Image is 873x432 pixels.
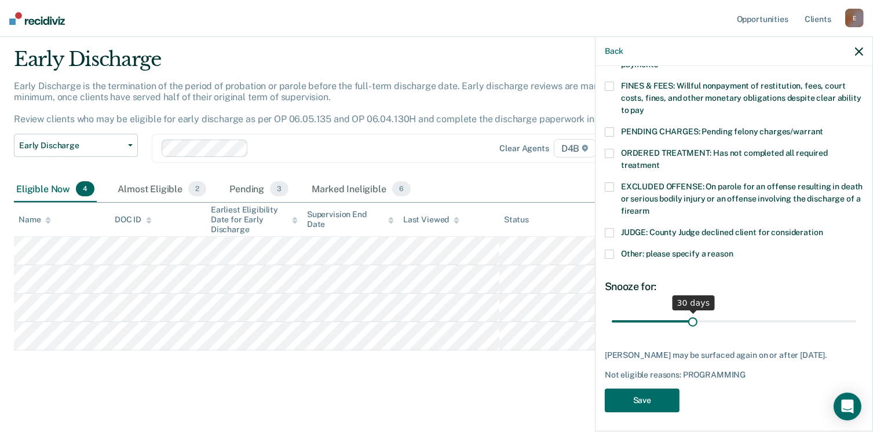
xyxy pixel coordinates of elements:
button: Back [605,46,623,56]
span: ORDERED TREATMENT: Has not completed all required treatment [621,148,828,170]
div: DOC ID [115,215,152,225]
span: EXCLUDED OFFENSE: On parole for an offense resulting in death or serious bodily injury or an offe... [621,182,863,215]
div: Clear agents [500,144,549,153]
img: Recidiviz [9,12,65,25]
div: Last Viewed [403,215,459,225]
span: FINES & FEES: Willful nonpayment of restitution, fees, court costs, fines, and other monetary obl... [621,81,861,115]
div: Earliest Eligibility Date for Early Discharge [211,205,298,234]
div: Snooze for: [605,280,863,293]
div: [PERSON_NAME] may be surfaced again on or after [DATE]. [605,350,863,360]
span: 3 [270,181,288,196]
span: 6 [392,181,411,196]
p: Early Discharge is the termination of the period of probation or parole before the full-term disc... [14,80,637,125]
div: Open Intercom Messenger [834,393,861,420]
div: Pending [227,177,291,202]
div: Almost Eligible [115,177,209,202]
div: E [845,9,864,27]
button: Save [605,389,680,412]
div: 30 days [673,295,715,310]
span: Early Discharge [19,141,123,151]
span: PENDING CHARGES: Pending felony charges/warrant [621,127,823,136]
span: JUDGE: County Judge declined client for consideration [621,228,823,237]
div: Not eligible reasons: PROGRAMMING [605,370,863,380]
div: Eligible Now [14,177,97,202]
span: Other: please specify a reason [621,249,733,258]
div: Marked Ineligible [309,177,413,202]
span: 4 [76,181,94,196]
div: Name [19,215,51,225]
div: Supervision End Date [307,210,394,229]
div: Early Discharge [14,47,669,80]
div: Status [504,215,529,225]
span: 2 [188,181,206,196]
span: D4B [554,139,596,158]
